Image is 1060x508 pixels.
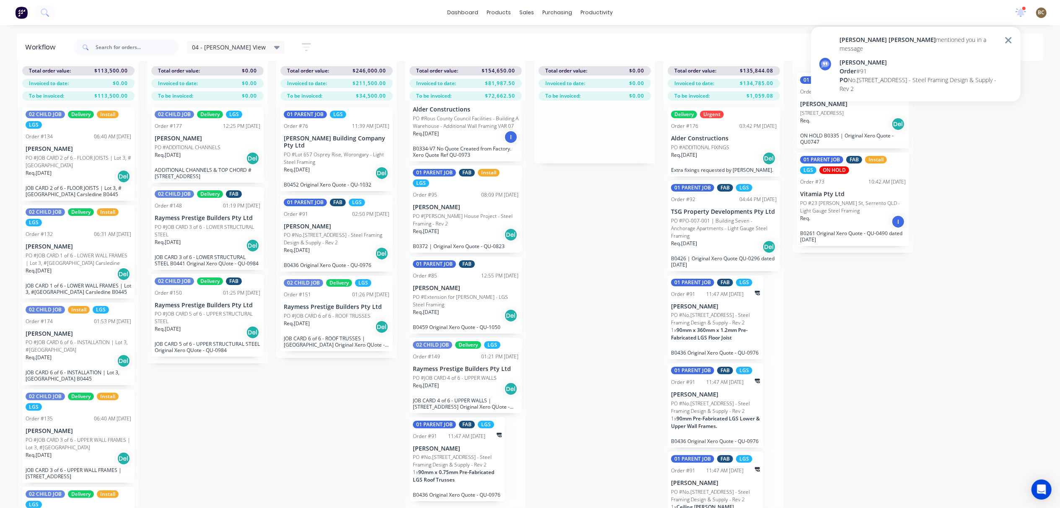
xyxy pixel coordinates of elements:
[504,309,518,322] div: Del
[413,169,456,176] div: 01 PARENT JOB
[413,191,437,199] div: Order #95
[797,153,909,246] div: 01 PARENT JOBFABInstallLGSON HOLDOrder #7310:42 AM [DATE]Vitamia Pty LtdPO #23 [PERSON_NAME] St, ...
[448,433,486,440] div: 11:47 AM [DATE]
[413,397,518,410] p: JOB CARD 4 of 6 - UPPER WALLS | [STREET_ADDRESS] Original Xero QUote - QU-0984
[762,240,776,254] div: Del
[413,130,439,137] p: Req. [DATE]
[413,365,518,373] p: Raymess Prestige Builders Pty Ltd
[840,58,1000,67] div: [PERSON_NAME]
[671,378,695,386] div: Order #91
[117,170,130,183] div: Del
[840,76,848,84] span: PO
[29,92,64,100] span: To be invoiced:
[629,80,644,87] span: $0.00
[736,455,752,463] div: LGS
[668,275,763,360] div: 01 PARENT JOBFABLGSOrder #9111:47 AM [DATE][PERSON_NAME]PO #No.[STREET_ADDRESS] - Steel Framing D...
[155,202,182,210] div: Order #148
[223,122,260,130] div: 12:25 PM [DATE]
[478,169,500,176] div: Install
[155,302,260,309] p: Raymess Prestige Builders Pty Ltd
[284,181,389,188] p: B0452 Original Xero Quote - QU-1032
[413,308,439,316] p: Req. [DATE]
[25,42,60,52] div: Workflow
[223,202,260,210] div: 01:19 PM [DATE]
[1031,479,1052,500] div: Open Intercom Messenger
[819,166,849,174] div: ON HOLD
[94,415,131,422] div: 06:40 AM [DATE]
[375,320,389,334] div: Del
[413,106,518,113] p: Alder Constructions
[671,135,777,142] p: Alder Constructions
[68,306,90,314] div: Install
[94,92,128,100] span: $113,500.00
[155,167,260,179] p: ADDITIONAL CHANNELS & TOP CHORD #[STREET_ADDRESS]
[151,107,264,183] div: 02 CHILD JOBDeliveryLGSOrder #17712:25 PM [DATE][PERSON_NAME]PO #ADDITIONAL CHANNELSReq.[DATE]Del...
[284,231,389,246] p: PO #No.[STREET_ADDRESS] - Steel Framing Design & Supply - Rev 2
[26,208,65,216] div: 02 CHILD JOB
[155,144,220,151] p: PO #ADDITIONAL CHANNELS
[671,438,760,444] p: B0436 Original Xero Quote - QU-0976
[800,178,824,186] div: Order #73
[284,303,389,311] p: Raymess Prestige Builders Pty Ltd
[68,393,94,400] div: Delivery
[409,338,522,413] div: 02 CHILD JOBDeliveryLGSOrder #14901:21 PM [DATE]Raymess Prestige Builders Pty LtdPO #JOB CARD 4 o...
[671,391,760,398] p: [PERSON_NAME]
[482,6,515,19] div: products
[242,80,257,87] span: $0.00
[538,6,576,19] div: purchasing
[515,6,538,19] div: sales
[151,274,264,357] div: 02 CHILD JOBDeliveryFABOrder #15001:25 PM [DATE]Raymess Prestige Builders Pty LtdPO #JOB CARD 5 o...
[485,80,515,87] span: $81,987.50
[482,67,515,75] span: $154,650.00
[671,144,729,151] p: PO #ADDITIONAL FIXINGS
[284,151,389,166] p: PO #Lot 657 Osprey Rise, Worongary - Light Steel Framing
[246,239,259,252] div: Del
[545,80,585,87] span: Invoiced to date:
[326,279,352,287] div: Delivery
[840,67,856,75] span: Order
[284,223,389,230] p: [PERSON_NAME]
[26,133,53,140] div: Order #134
[117,354,130,368] div: Del
[865,156,887,163] div: Install
[674,67,716,75] span: Total order value:
[284,312,371,320] p: PO #JOB CARD 6 of 6 - ROOF TRUSSES
[26,369,131,382] p: JOB CARD 6 of 6 - INSTALLATION | Lot 3, [GEOGRAPHIC_DATA] B0445
[504,130,518,144] div: I
[26,121,42,129] div: LGS
[671,488,760,503] p: PO #No.[STREET_ADDRESS] - Steel Framing Design & Supply - Rev 2
[671,122,698,130] div: Order #176
[800,191,906,198] p: Vitamia Pty Ltd
[545,92,581,100] span: To be invoiced:
[284,122,308,130] div: Order #76
[113,80,128,87] span: $0.00
[707,290,744,298] div: 11:47 AM [DATE]
[671,327,676,334] span: 1 x
[504,382,518,396] div: Del
[1038,9,1045,16] span: BC
[22,303,135,386] div: 02 CHILD JOBInstallLGSOrder #17401:53 PM [DATE][PERSON_NAME]PO #JOB CARD 6 of 6 - INSTALLATION | ...
[671,167,777,173] p: Extra fixings requested by [PERSON_NAME].
[739,196,777,203] div: 04:44 PM [DATE]
[746,92,773,100] span: $1,059.08
[26,185,131,197] p: JOB CARD 2 of 6 - FLOOR JOISTS | Lot 3, #[GEOGRAPHIC_DATA] Carsledine B0445
[26,154,131,169] p: PO #JOB CARD 2 of 6 - FLOOR JOISTS | Lot 3, #[GEOGRAPHIC_DATA]
[413,179,429,187] div: LGS
[97,490,119,498] div: Install
[155,215,260,222] p: Raymess Prestige Builders Pty Ltd
[26,490,65,498] div: 02 CHILD JOB
[93,306,109,314] div: LGS
[280,107,393,191] div: 01 PARENT JOBLGSOrder #7611:39 AM [DATE][PERSON_NAME] Building Company Pty LtdPO #Lot 657 Osprey ...
[409,257,522,334] div: 01 PARENT JOBFABOrder #8512:55 PM [DATE][PERSON_NAME]PO #Extension for [PERSON_NAME] - LGS Steel ...
[671,151,697,159] p: Req. [DATE]
[409,417,505,502] div: 01 PARENT JOBFABLGSOrder #9111:47 AM [DATE][PERSON_NAME]PO #No.[STREET_ADDRESS] - Steel Framing D...
[413,204,518,211] p: [PERSON_NAME]
[97,208,119,216] div: Install
[717,184,733,192] div: FAB
[413,353,440,360] div: Order #149
[443,6,482,19] a: dashboard
[455,341,481,349] div: Delivery
[284,335,389,348] p: JOB CARD 6 of 6 - ROOF TRUSSES | [GEOGRAPHIC_DATA] Original Xero QUote - QU-0984
[671,467,695,474] div: Order #91
[352,291,389,298] div: 01:26 PM [DATE]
